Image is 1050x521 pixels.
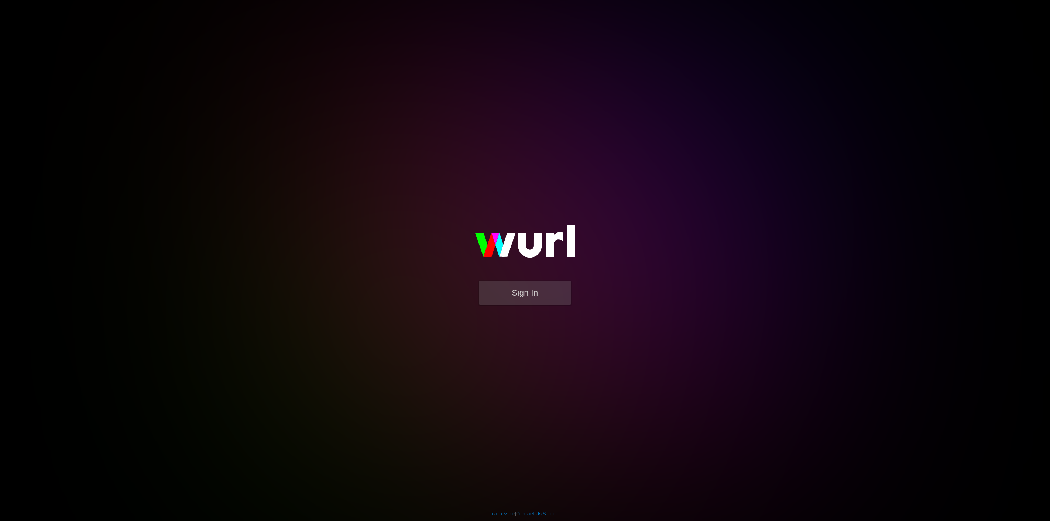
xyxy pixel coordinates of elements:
button: Sign In [479,281,571,305]
a: Contact Us [516,511,542,517]
a: Learn More [489,511,515,517]
div: | | [489,510,561,517]
img: wurl-logo-on-black-223613ac3d8ba8fe6dc639794a292ebdb59501304c7dfd60c99c58986ef67473.svg [451,209,599,280]
a: Support [543,511,561,517]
